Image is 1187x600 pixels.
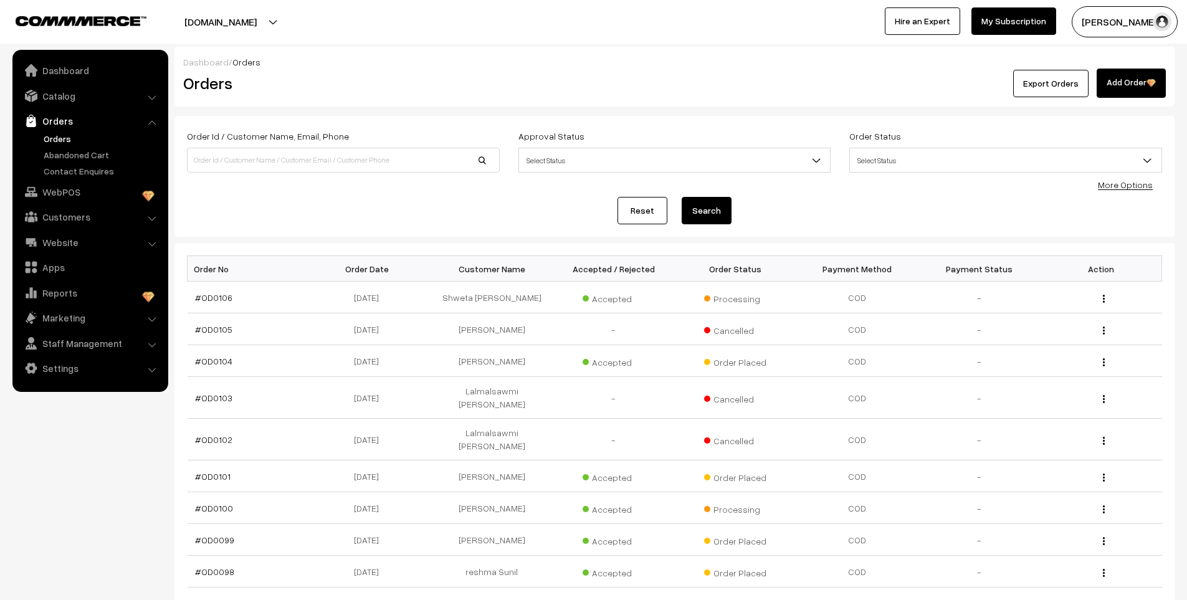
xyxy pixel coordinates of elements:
td: Shweta [PERSON_NAME] [431,282,553,313]
td: Lalmalsawmi [PERSON_NAME] [431,377,553,419]
span: Accepted [583,500,645,516]
td: - [553,419,675,460]
a: Add Order [1097,69,1166,98]
a: #OD0100 [195,503,233,513]
input: Order Id / Customer Name / Customer Email / Customer Phone [187,148,500,173]
td: - [918,282,1041,313]
span: Accepted [583,468,645,484]
div: / [183,55,1166,69]
span: Order Placed [704,563,766,579]
td: [DATE] [309,313,431,345]
span: Processing [704,289,766,305]
td: reshma Sunil [431,556,553,588]
a: Contact Enquires [41,164,164,178]
span: Select Status [519,150,831,171]
a: Orders [16,110,164,132]
td: [DATE] [309,492,431,524]
td: - [918,313,1041,345]
td: - [918,492,1041,524]
a: Hire an Expert [885,7,960,35]
span: Accepted [583,289,645,305]
a: #OD0101 [195,471,231,482]
span: Accepted [583,353,645,369]
td: COD [796,282,918,313]
img: Menu [1103,437,1105,445]
td: [DATE] [309,524,431,556]
a: #OD0102 [195,434,232,445]
th: Order No [188,256,310,282]
img: Menu [1103,537,1105,545]
span: Order Placed [704,468,766,484]
a: Website [16,231,164,254]
span: Select Status [518,148,831,173]
th: Customer Name [431,256,553,282]
td: [DATE] [309,282,431,313]
a: More Options [1098,179,1153,190]
a: Catalog [16,85,164,107]
a: Abandoned Cart [41,148,164,161]
td: COD [796,460,918,492]
td: [PERSON_NAME] [431,313,553,345]
img: Menu [1103,295,1105,303]
td: - [918,556,1041,588]
td: Lalmalsawmi [PERSON_NAME] [431,419,553,460]
img: user [1153,12,1171,31]
td: - [918,377,1041,419]
td: - [553,313,675,345]
button: [DOMAIN_NAME] [141,6,300,37]
a: COMMMERCE [16,12,125,27]
td: [DATE] [309,419,431,460]
td: COD [796,419,918,460]
td: [PERSON_NAME] [431,492,553,524]
td: [DATE] [309,556,431,588]
img: Menu [1103,395,1105,403]
span: Accepted [583,531,645,548]
span: Cancelled [704,389,766,406]
th: Action [1040,256,1162,282]
img: Menu [1103,569,1105,577]
span: Select Status [850,150,1161,171]
button: Export Orders [1013,70,1089,97]
button: [PERSON_NAME] [1072,6,1178,37]
td: COD [796,345,918,377]
a: #OD0103 [195,393,232,403]
h2: Orders [183,74,498,93]
a: Apps [16,256,164,279]
td: COD [796,313,918,345]
a: Settings [16,357,164,379]
td: [PERSON_NAME] [431,345,553,377]
a: Orders [41,132,164,145]
th: Payment Method [796,256,918,282]
span: Orders [232,57,260,67]
td: [PERSON_NAME] [431,524,553,556]
td: [DATE] [309,460,431,492]
a: Dashboard [16,59,164,82]
img: COMMMERCE [16,16,146,26]
td: COD [796,377,918,419]
th: Payment Status [918,256,1041,282]
label: Order Status [849,130,901,143]
th: Accepted / Rejected [553,256,675,282]
a: My Subscription [971,7,1056,35]
td: - [918,345,1041,377]
span: Order Placed [704,353,766,369]
img: Menu [1103,358,1105,366]
a: #OD0106 [195,292,232,303]
a: Customers [16,206,164,228]
img: Menu [1103,505,1105,513]
span: Cancelled [704,431,766,447]
td: [PERSON_NAME] [431,460,553,492]
th: Order Date [309,256,431,282]
a: Staff Management [16,332,164,355]
a: Reports [16,282,164,304]
a: #OD0099 [195,535,234,545]
a: Dashboard [183,57,229,67]
img: Menu [1103,474,1105,482]
span: Cancelled [704,321,766,337]
td: COD [796,556,918,588]
td: COD [796,492,918,524]
td: - [918,460,1041,492]
a: #OD0098 [195,566,234,577]
span: Order Placed [704,531,766,548]
a: #OD0105 [195,324,232,335]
